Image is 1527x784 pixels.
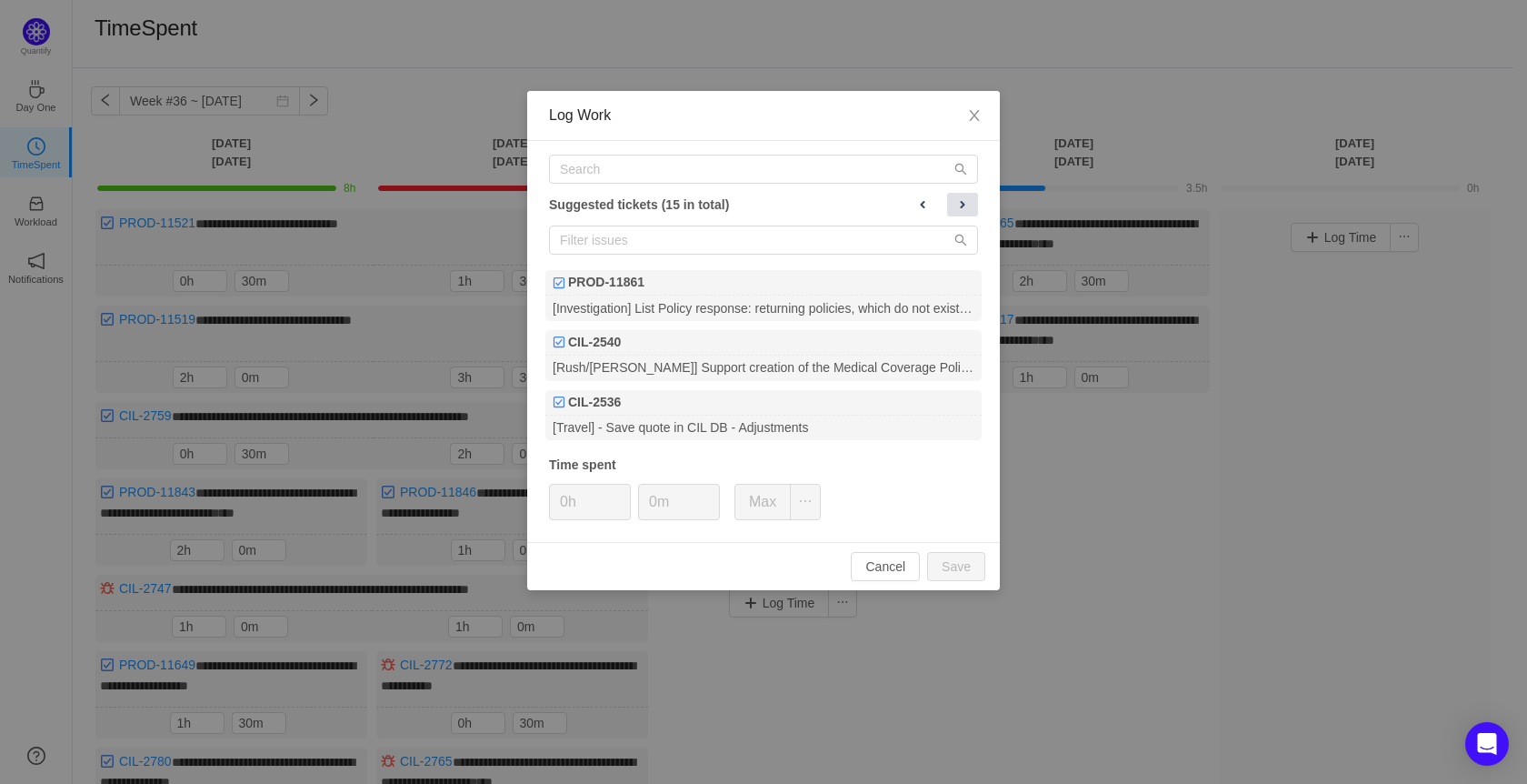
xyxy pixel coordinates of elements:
i: icon: search [954,163,967,176]
input: Filter issues [549,226,978,255]
img: Task [553,276,565,289]
div: Open Intercom Messenger [1465,722,1509,766]
button: icon: ellipsis [790,484,821,520]
b: CIL-2540 [568,333,621,352]
img: Task [553,396,565,408]
i: icon: search [954,234,967,246]
b: CIL-2536 [568,393,621,412]
button: Cancel [851,552,920,581]
img: Task [553,336,565,348]
div: Log Work [549,106,978,126]
button: Close [949,91,1000,142]
button: Max [734,484,791,520]
div: Time spent [549,456,978,475]
b: PROD-11861 [568,273,644,292]
i: icon: close [967,108,982,123]
div: [Investigation] List Policy response: returning policies, which do not exist in ABS [545,296,982,320]
input: Search [549,155,978,184]
div: [Rush/[PERSON_NAME]] Support creation of the Medical Coverage Policy for the same Insured Persons... [545,356,982,380]
div: Suggested tickets (15 in total) [549,193,978,216]
button: Save [927,552,985,581]
div: [Travel] - Save quote in CIL DB - Adjustments [545,416,982,440]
